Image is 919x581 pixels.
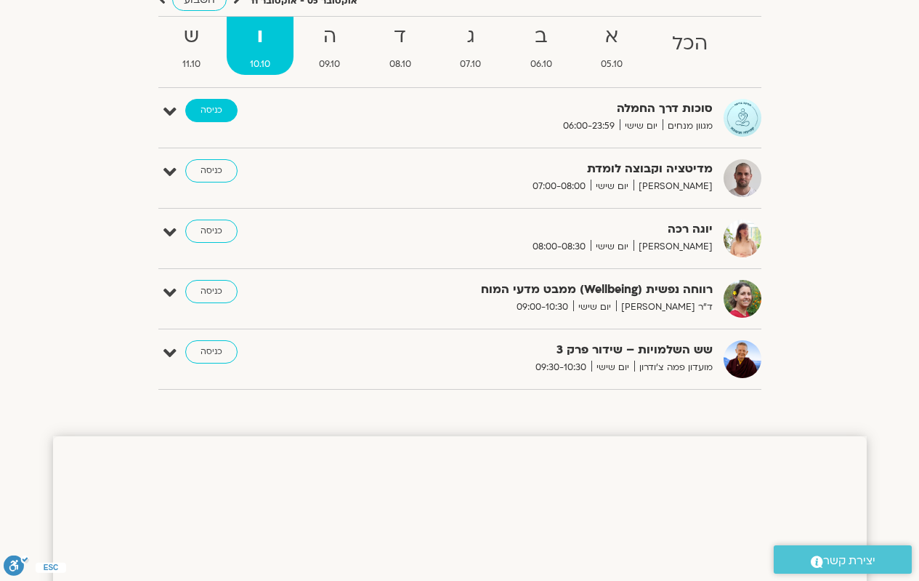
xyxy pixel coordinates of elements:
[633,179,713,194] span: [PERSON_NAME]
[578,57,647,72] span: 05.10
[185,280,238,303] a: כניסה
[357,159,713,179] strong: מדיטציה וקבוצה לומדת
[437,57,505,72] span: 07.10
[357,220,713,239] strong: יוגה רכה
[649,17,731,75] a: הכל
[160,17,224,75] a: ש11.10
[366,57,434,72] span: 08.10
[437,20,505,53] strong: ג
[366,17,434,75] a: ד08.10
[578,20,647,53] strong: א
[185,220,238,243] a: כניסה
[160,20,224,53] strong: ש
[185,99,238,122] a: כניסה
[633,239,713,255] span: [PERSON_NAME]
[663,119,713,134] span: מגוון מנחים
[296,17,364,75] a: ה09.10
[573,300,616,315] span: יום שישי
[558,119,620,134] span: 06:00-23:59
[366,20,434,53] strong: ד
[296,20,364,53] strong: ה
[437,17,505,75] a: ג07.10
[185,340,238,364] a: כניסה
[227,20,293,53] strong: ו
[507,20,575,53] strong: ב
[227,17,293,75] a: ו10.10
[649,28,731,60] strong: הכל
[527,239,591,255] span: 08:00-08:30
[507,57,575,72] span: 06.10
[634,360,713,375] span: מועדון פמה צ'ודרון
[507,17,575,75] a: ב06.10
[823,551,875,571] span: יצירת קשר
[511,300,573,315] span: 09:00-10:30
[591,360,634,375] span: יום שישי
[616,300,713,315] span: ד"ר [PERSON_NAME]
[357,280,713,300] strong: רווחה נפשית (Wellbeing) ממבט מדעי המוח
[227,57,293,72] span: 10.10
[296,57,364,72] span: 09.10
[357,340,713,360] strong: שש השלמויות – שידור פרק 3
[530,360,591,375] span: 09:30-10:30
[620,119,663,134] span: יום שישי
[527,179,591,194] span: 07:00-08:00
[774,545,912,574] a: יצירת קשר
[591,239,633,255] span: יום שישי
[160,57,224,72] span: 11.10
[357,99,713,119] strong: סוכות דרך החמלה
[591,179,633,194] span: יום שישי
[578,17,647,75] a: א05.10
[185,159,238,183] a: כניסה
